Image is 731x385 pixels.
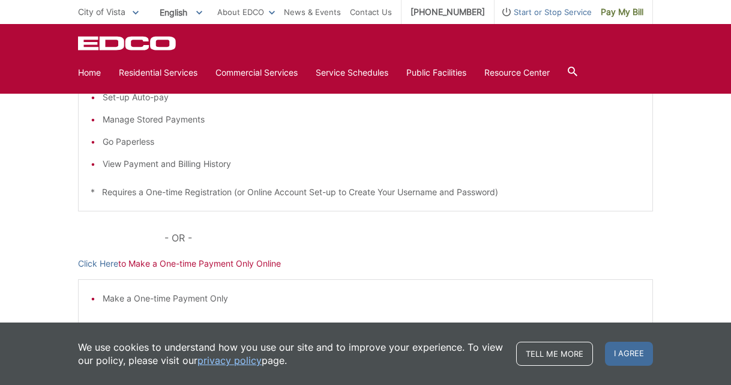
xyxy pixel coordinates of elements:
p: We use cookies to understand how you use our site and to improve your experience. To view our pol... [78,341,504,367]
p: * Requires a One-time Registration (or Online Account Set-up to Create Your Username and Password) [91,186,640,199]
p: - OR - [164,229,653,246]
p: * DOES NOT Require a One-time Registration (or Online Account Set-up) [91,320,640,333]
span: I agree [605,342,653,366]
li: Go Paperless [103,135,640,148]
a: Service Schedules [316,66,388,79]
a: privacy policy [197,354,262,367]
a: Residential Services [119,66,197,79]
span: City of Vista [78,7,125,17]
li: Set-up Auto-pay [103,91,640,104]
a: Contact Us [350,5,392,19]
span: English [151,2,211,22]
a: Commercial Services [215,66,298,79]
p: to Make a One-time Payment Only Online [78,257,653,270]
a: Resource Center [484,66,550,79]
a: Tell me more [516,342,593,366]
a: Home [78,66,101,79]
a: Public Facilities [406,66,466,79]
a: EDCD logo. Return to the homepage. [78,36,178,50]
span: Pay My Bill [601,5,643,19]
a: About EDCO [217,5,275,19]
li: Manage Stored Payments [103,113,640,126]
li: Make a One-time Payment Only [103,292,640,305]
li: View Payment and Billing History [103,157,640,171]
a: News & Events [284,5,341,19]
a: Click Here [78,257,118,270]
